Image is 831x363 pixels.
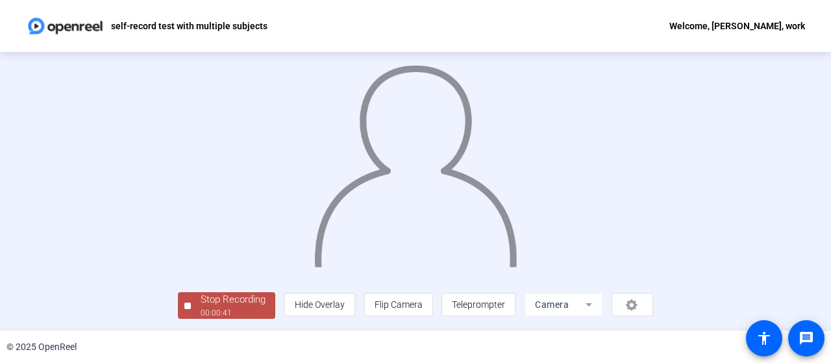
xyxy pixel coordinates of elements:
span: Flip Camera [375,299,423,310]
span: Teleprompter [452,299,505,310]
mat-icon: message [799,331,814,346]
div: Stop Recording [201,292,266,307]
div: © 2025 OpenReel [6,340,77,354]
img: OpenReel logo [26,13,105,39]
mat-icon: accessibility [756,331,772,346]
button: Stop Recording00:00:41 [178,292,275,319]
span: Hide Overlay [295,299,345,310]
img: overlay [313,53,519,267]
div: 00:00:41 [201,307,266,319]
button: Flip Camera [364,293,433,316]
p: self-record test with multiple subjects [111,18,267,34]
button: Hide Overlay [284,293,355,316]
div: Welcome, [PERSON_NAME], work [669,18,805,34]
button: Teleprompter [441,293,515,316]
